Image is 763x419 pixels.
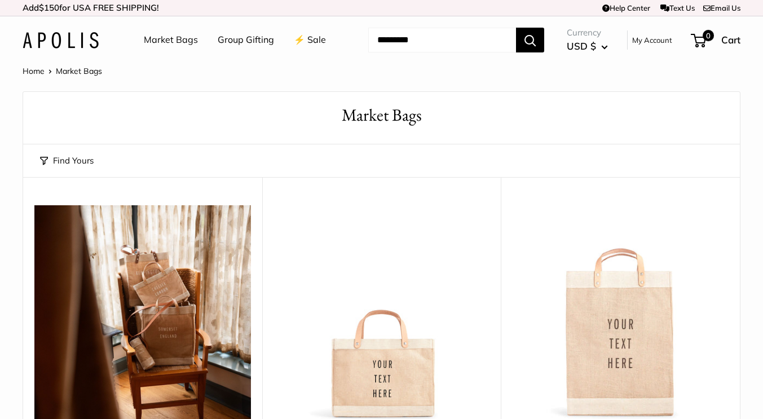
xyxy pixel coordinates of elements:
[602,3,650,12] a: Help Center
[56,66,102,76] span: Market Bags
[23,64,102,78] nav: Breadcrumb
[40,153,94,169] button: Find Yours
[516,28,544,52] button: Search
[23,32,99,48] img: Apolis
[294,32,326,48] a: ⚡️ Sale
[721,34,740,46] span: Cart
[39,2,59,13] span: $150
[40,103,723,127] h1: Market Bags
[692,31,740,49] a: 0 Cart
[632,33,672,47] a: My Account
[368,28,516,52] input: Search...
[144,32,198,48] a: Market Bags
[567,40,596,52] span: USD $
[660,3,695,12] a: Text Us
[23,66,45,76] a: Home
[703,30,714,41] span: 0
[703,3,740,12] a: Email Us
[567,37,608,55] button: USD $
[567,25,608,41] span: Currency
[218,32,274,48] a: Group Gifting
